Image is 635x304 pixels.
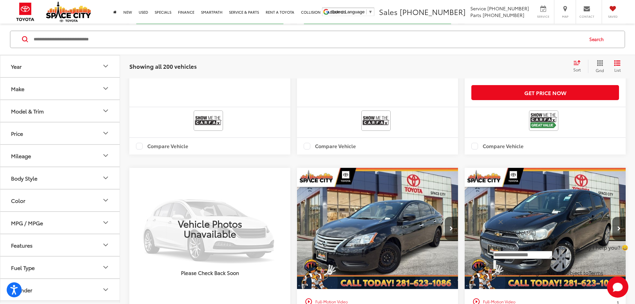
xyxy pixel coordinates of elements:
[297,168,459,289] div: 2015 Nissan Sentra SV 0
[11,63,22,69] div: Year
[588,59,609,73] button: Grid View
[102,286,110,294] div: Cylinder
[464,168,626,290] img: 2016 Chevrolet Spark LS CVT FWD
[11,197,25,203] div: Color
[471,143,524,149] label: Compare Vehicle
[0,189,120,211] button: ColorColor
[0,144,120,166] button: MileageMileage
[470,12,481,18] span: Parts
[102,107,110,115] div: Model & Trim
[0,122,120,144] button: PricePrice
[46,1,91,22] img: Space City Toyota
[570,59,588,73] button: Select sort value
[363,112,389,129] img: View CARFAX report
[596,67,604,73] span: Grid
[129,62,197,70] span: Showing all 200 vehicles
[609,59,626,73] button: List View
[102,174,110,182] div: Body Style
[483,12,524,18] span: [PHONE_NUMBER]
[536,14,551,19] span: Service
[0,212,120,233] button: MPG / MPGeMPG / MPGe
[11,85,24,91] div: Make
[102,219,110,227] div: MPG / MPGe
[102,129,110,137] div: Price
[11,130,23,136] div: Price
[579,14,594,19] span: Contact
[0,55,120,77] button: YearYear
[11,219,43,226] div: MPG / MPGe
[195,112,222,129] img: View CARFAX report
[129,168,290,289] a: VIEW_DETAILS
[614,67,621,72] span: List
[297,168,459,289] a: 2015 Nissan Sentra SV FWD2015 Nissan Sentra SV FWD2015 Nissan Sentra SV FWD2015 Nissan Sentra SV FWD
[129,168,290,289] img: Vehicle Photos Unavailable Please Check Back Soon
[11,152,31,159] div: Mileage
[612,217,626,240] button: Next image
[304,143,356,149] label: Compare Vehicle
[605,14,620,19] span: Saved
[487,5,529,12] span: [PHONE_NUMBER]
[471,85,619,100] button: Get Price Now
[102,151,110,160] div: Mileage
[11,286,32,293] div: Cylinder
[607,276,628,298] button: Toggle Chat Window
[0,100,120,121] button: Model & TrimModel & Trim
[11,107,44,114] div: Model & Trim
[11,264,35,270] div: Fuel Type
[102,84,110,92] div: Make
[558,14,572,19] span: Map
[464,168,626,289] a: 2016 Chevrolet Spark LS CVT FWD2016 Chevrolet Spark LS CVT FWD2016 Chevrolet Spark LS CVT FWD2016...
[0,77,120,99] button: MakeMake
[297,168,459,290] img: 2015 Nissan Sentra SV FWD
[0,167,120,189] button: Body StyleBody Style
[470,5,486,12] span: Service
[445,217,458,240] button: Next image
[464,168,626,289] div: 2016 Chevrolet Spark LS 0
[102,263,110,271] div: Fuel Type
[102,196,110,204] div: Color
[0,279,120,300] button: CylinderCylinder
[607,276,628,298] svg: Start Chat
[400,6,466,17] span: [PHONE_NUMBER]
[331,9,365,14] span: Select Language
[583,31,613,47] button: Search
[102,241,110,249] div: Features
[0,256,120,278] button: Fuel TypeFuel Type
[102,62,110,70] div: Year
[379,6,398,17] span: Sales
[33,31,583,47] input: Search by Make, Model, or Keyword
[0,234,120,256] button: FeaturesFeatures
[136,143,188,149] label: Compare Vehicle
[331,9,373,14] a: Select Language​
[11,175,37,181] div: Body Style
[11,242,33,248] div: Features
[368,9,373,14] span: ▼
[573,67,581,72] span: Sort
[530,112,557,129] img: View CARFAX report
